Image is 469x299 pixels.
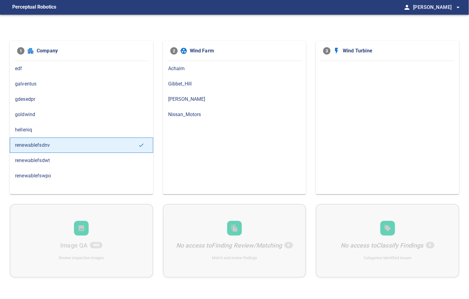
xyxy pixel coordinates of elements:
[190,47,299,55] span: Wind Farm
[10,168,153,184] div: renewablefswpo
[10,61,153,76] div: edf
[15,126,148,134] span: helleniq
[10,107,153,122] div: goldwind
[15,157,148,164] span: renewablefsdwt
[10,76,153,92] div: galventus
[323,47,331,55] span: 3
[15,80,148,88] span: galventus
[163,76,306,92] div: Gibbet_Hill
[168,111,301,118] span: Nissan_Motors
[168,96,301,103] span: [PERSON_NAME]
[168,65,301,72] span: Achairn
[170,47,178,55] span: 2
[343,47,452,55] span: Wind Turbine
[15,111,148,118] span: goldwind
[411,1,462,13] button: [PERSON_NAME]
[12,2,56,12] figcaption: Perceptual Robotics
[10,153,153,168] div: renewablefsdwt
[163,61,306,76] div: Achairn
[17,47,24,55] span: 1
[163,107,306,122] div: Nissan_Motors
[168,80,301,88] span: Gibbet_Hill
[403,4,411,11] span: person
[413,3,462,12] span: [PERSON_NAME]
[163,92,306,107] div: [PERSON_NAME]
[15,96,148,103] span: gdesedpr
[15,172,148,180] span: renewablefswpo
[10,122,153,138] div: helleniq
[10,138,153,153] div: renewablefsdnv
[454,4,462,11] span: arrow_drop_down
[37,47,146,55] span: Company
[15,65,148,72] span: edf
[15,142,138,149] span: renewablefsdnv
[10,92,153,107] div: gdesedpr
